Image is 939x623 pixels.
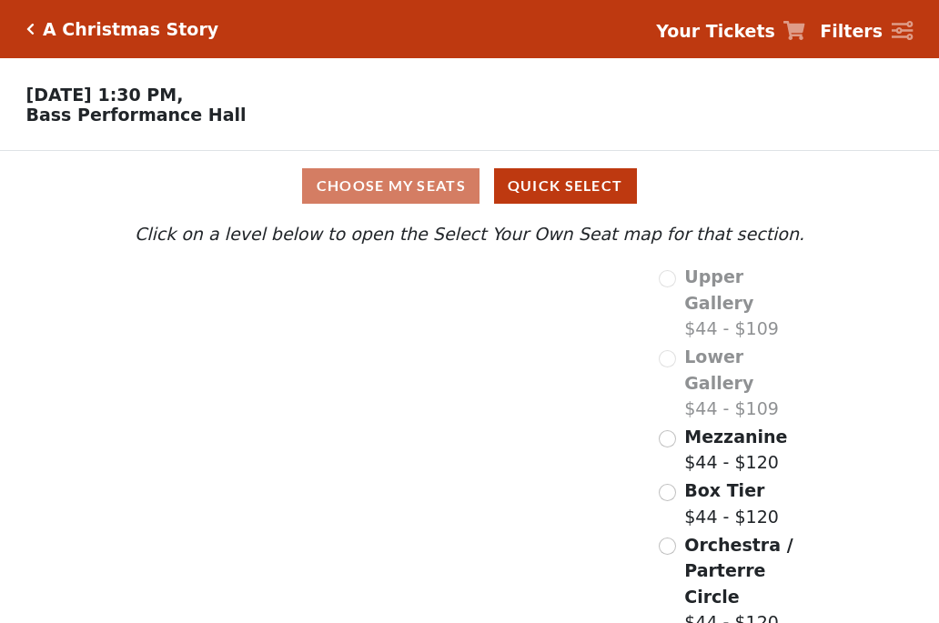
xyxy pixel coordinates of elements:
strong: Filters [820,21,883,41]
label: $44 - $120 [684,477,779,529]
span: Box Tier [684,480,764,500]
p: Click on a level below to open the Select Your Own Seat map for that section. [130,221,809,247]
h5: A Christmas Story [43,19,218,40]
label: $44 - $109 [684,344,809,422]
span: Mezzanine [684,427,787,447]
label: $44 - $120 [684,424,787,476]
path: Orchestra / Parterre Circle - Seats Available: 130 [334,446,544,572]
a: Click here to go back to filters [26,23,35,35]
a: Filters [820,18,913,45]
span: Orchestra / Parterre Circle [684,535,793,607]
span: Lower Gallery [684,347,753,393]
strong: Your Tickets [656,21,775,41]
a: Your Tickets [656,18,805,45]
label: $44 - $109 [684,264,809,342]
span: Upper Gallery [684,266,753,313]
path: Upper Gallery - Seats Available: 0 [219,273,427,323]
path: Lower Gallery - Seats Available: 0 [236,314,455,383]
button: Quick Select [494,168,637,204]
